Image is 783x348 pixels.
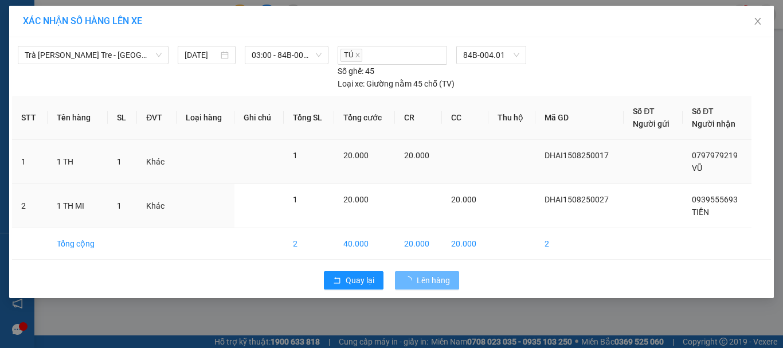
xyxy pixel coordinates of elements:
td: Khác [137,184,176,228]
span: 1 [293,195,297,204]
th: Tổng SL [284,96,335,140]
div: 0908586131 [75,49,191,65]
span: DHAI1508250027 [545,195,609,204]
span: 1 [293,151,297,160]
td: 1 TH MI [48,184,108,228]
span: close [753,17,762,26]
span: Loại xe: [338,77,365,90]
div: Giường nằm 45 chỗ (TV) [338,77,455,90]
th: STT [12,96,48,140]
span: loading [404,276,417,284]
td: 1 TH [48,140,108,184]
span: Người nhận [692,119,735,128]
span: TÚ [340,49,362,62]
span: Số ĐT [692,107,714,116]
td: 2 [12,184,48,228]
div: [GEOGRAPHIC_DATA] [75,10,191,36]
span: 0939555693 [692,195,738,204]
span: close [355,52,361,58]
td: 40.000 [334,228,395,260]
span: Gửi: [10,11,28,23]
span: VŨ [692,163,702,173]
th: Loại hàng [177,96,235,140]
th: CC [442,96,488,140]
div: 45 [338,65,374,77]
span: Quay lại [346,274,374,287]
th: Tổng cước [334,96,395,140]
span: 0797979219 [692,151,738,160]
span: CR : [9,73,26,85]
td: 20.000 [442,228,488,260]
td: Tổng cộng [48,228,108,260]
span: 1 [117,201,122,210]
div: TRƯỜNG HẢI [75,36,191,49]
span: 03:00 - 84B-004.01 [252,46,322,64]
span: 84B-004.01 [463,46,519,64]
th: Tên hàng [48,96,108,140]
button: rollbackQuay lại [324,271,383,290]
td: 2 [535,228,624,260]
span: Người gửi [633,119,670,128]
td: 2 [284,228,335,260]
span: Lên hàng [417,274,450,287]
th: CR [395,96,441,140]
th: SL [108,96,137,140]
span: Số ghế: [338,65,363,77]
th: Thu hộ [488,96,535,140]
span: DHAI1508250017 [545,151,609,160]
div: 30.000 [9,72,68,86]
th: ĐVT [137,96,176,140]
button: Lên hàng [395,271,459,290]
span: rollback [333,276,341,286]
td: Khác [137,140,176,184]
span: Số ĐT [633,107,655,116]
div: Duyên Hải [10,10,66,37]
span: 20.000 [343,195,369,204]
span: 1 [117,157,122,166]
input: 16/08/2025 [185,49,218,61]
span: Trà Vinh - Bến Tre - Sài Gòn [25,46,162,64]
button: Close [742,6,774,38]
th: Ghi chú [234,96,284,140]
span: Nhận: [75,10,102,22]
th: Mã GD [535,96,624,140]
span: 20.000 [451,195,476,204]
span: 20.000 [343,151,369,160]
span: XÁC NHẬN SỐ HÀNG LÊN XE [23,15,142,26]
span: 20.000 [404,151,429,160]
span: TIỀN [692,208,709,217]
td: 1 [12,140,48,184]
td: 20.000 [395,228,441,260]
